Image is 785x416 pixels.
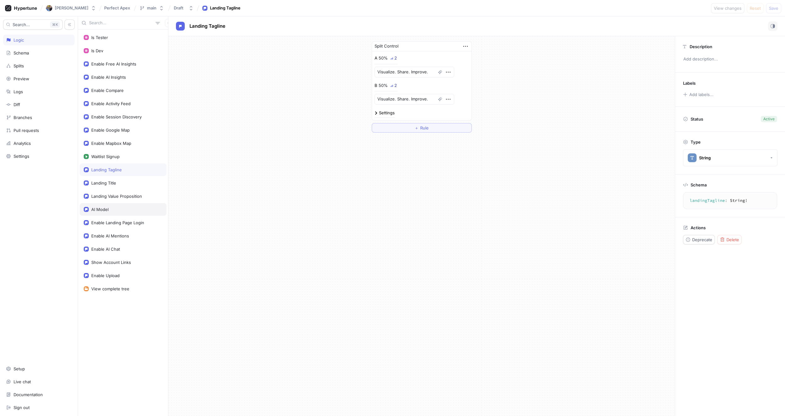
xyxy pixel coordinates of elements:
[3,389,75,400] a: Documentation
[681,54,780,65] p: Add description...
[91,35,108,40] div: Is Tester
[714,6,742,10] span: View changes
[14,76,29,81] div: Preview
[91,247,120,252] div: Enable AI Chat
[375,94,454,105] textarea: Visualize. Share. Improve.
[375,67,454,77] textarea: Visualize. Share. Improve.
[683,81,696,86] p: Labels
[189,24,225,29] span: Landing Tagline
[50,21,60,28] div: K
[91,180,116,185] div: Landing Title
[147,5,156,11] div: main
[691,225,706,230] p: Actions
[691,182,707,187] p: Schema
[717,235,742,244] button: Delete
[394,56,397,60] div: 2
[13,23,30,26] span: Search...
[104,6,130,10] span: Perfect Apex
[210,5,240,11] div: Landing Tagline
[379,56,388,60] div: 50%
[14,154,29,159] div: Settings
[91,273,120,278] div: Enable Upload
[14,392,43,397] div: Documentation
[375,55,377,61] p: A
[137,3,167,13] button: main
[750,6,761,10] span: Reset
[91,207,109,212] div: AI Model
[372,123,472,133] button: ＋Rule
[14,405,30,410] div: Sign out
[91,128,130,133] div: Enable Google Map
[14,141,31,146] div: Analytics
[683,235,715,244] button: Deprecate
[692,238,712,242] span: Deprecate
[690,44,712,49] p: Description
[91,114,142,119] div: Enable Session Discovery
[91,220,144,225] div: Enable Landing Page Login
[91,61,136,66] div: Enable Free AI Insights
[769,6,778,10] span: Save
[14,50,29,55] div: Schema
[91,260,131,265] div: Show Account Links
[375,83,377,89] p: B
[14,128,39,133] div: Pull requests
[14,63,24,68] div: Splits
[91,286,129,291] div: View complete tree
[91,48,103,53] div: Is Dev
[747,3,764,13] button: Reset
[14,366,25,371] div: Setup
[711,3,744,13] button: View changes
[46,5,52,11] img: User
[691,115,703,123] p: Status
[91,233,129,238] div: Enable AI Mentions
[55,5,88,11] div: [PERSON_NAME]
[89,20,153,26] input: Search...
[686,195,774,206] textarea: landingTagline: String!
[375,43,398,49] div: Split Control
[763,116,775,122] div: Active
[683,149,777,166] button: String
[394,83,397,88] div: 2
[14,89,23,94] div: Logs
[174,5,184,11] div: Draft
[91,154,120,159] div: Waitlist Signup
[415,126,419,130] span: ＋
[91,141,131,146] div: Enable Mapbox Map
[3,20,63,30] button: Search...K
[681,90,715,99] button: Add labels...
[726,238,739,242] span: Delete
[379,83,388,88] div: 50%
[14,379,31,384] div: Live chat
[14,115,32,120] div: Branches
[91,101,131,106] div: Enable Activity Feed
[91,75,126,80] div: Enable AI Insights
[420,126,429,130] span: Rule
[379,111,395,115] div: Settings
[699,155,711,161] div: String
[171,3,196,13] button: Draft
[91,194,142,199] div: Landing Value Proposition
[766,3,781,13] button: Save
[91,167,122,172] div: Landing Tagline
[14,102,20,107] div: Diff
[43,3,99,14] button: User[PERSON_NAME]
[691,140,701,145] p: Type
[14,37,24,43] div: Logic
[91,88,124,93] div: Enable Compare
